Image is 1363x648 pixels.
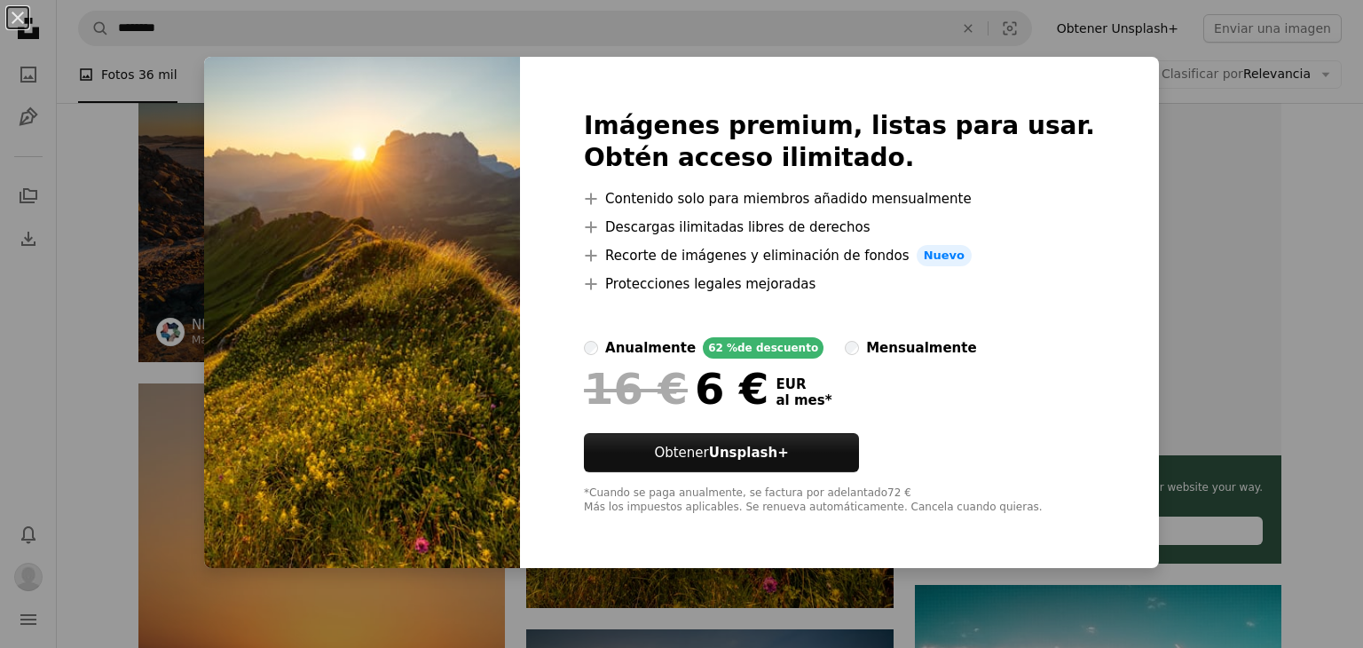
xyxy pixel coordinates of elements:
div: anualmente [605,337,696,359]
li: Contenido solo para miembros añadido mensualmente [584,188,1095,209]
div: 6 € [584,366,768,412]
strong: Unsplash+ [709,445,789,461]
div: *Cuando se paga anualmente, se factura por adelantado 72 € Más los impuestos aplicables. Se renue... [584,486,1095,515]
span: al mes * [776,392,831,408]
span: EUR [776,376,831,392]
input: anualmente62 %de descuento [584,341,598,355]
div: 62 % de descuento [703,337,823,359]
li: Descargas ilimitadas libres de derechos [584,217,1095,238]
span: Nuevo [917,245,972,266]
input: mensualmente [845,341,859,355]
a: ObtenerUnsplash+ [584,433,859,472]
li: Recorte de imágenes y eliminación de fondos [584,245,1095,266]
img: premium_photo-1676320526001-07b75bd19ae3 [204,57,520,568]
h2: Imágenes premium, listas para usar. Obtén acceso ilimitado. [584,110,1095,174]
span: 16 € [584,366,688,412]
li: Protecciones legales mejoradas [584,273,1095,295]
div: mensualmente [866,337,976,359]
